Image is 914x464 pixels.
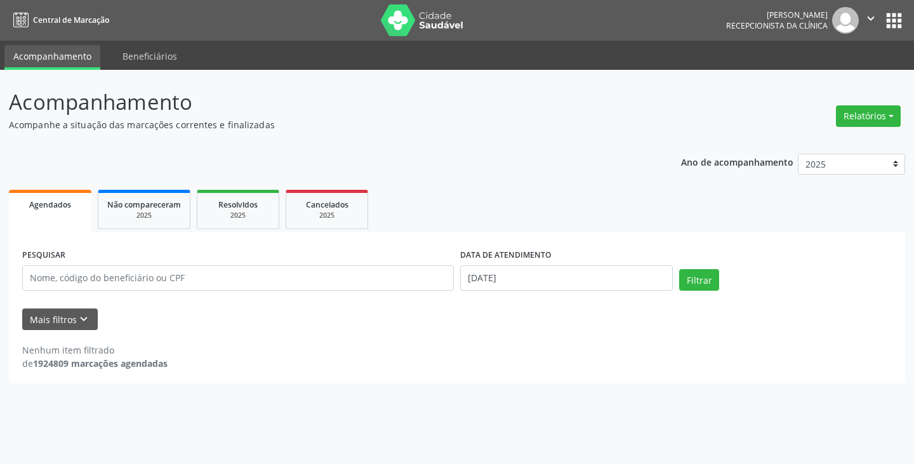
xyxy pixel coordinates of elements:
[4,45,100,70] a: Acompanhamento
[218,199,258,210] span: Resolvidos
[206,211,270,220] div: 2025
[22,343,168,357] div: Nenhum item filtrado
[107,199,181,210] span: Não compareceram
[22,265,454,291] input: Nome, código do beneficiário ou CPF
[9,10,109,30] a: Central de Marcação
[114,45,186,67] a: Beneficiários
[726,20,828,31] span: Recepcionista da clínica
[295,211,359,220] div: 2025
[864,11,878,25] i: 
[859,7,883,34] button: 
[107,211,181,220] div: 2025
[9,118,636,131] p: Acompanhe a situação das marcações correntes e finalizadas
[22,246,65,265] label: PESQUISAR
[836,105,901,127] button: Relatórios
[9,86,636,118] p: Acompanhamento
[832,7,859,34] img: img
[306,199,348,210] span: Cancelados
[33,15,109,25] span: Central de Marcação
[29,199,71,210] span: Agendados
[460,265,673,291] input: Selecione um intervalo
[679,269,719,291] button: Filtrar
[33,357,168,369] strong: 1924809 marcações agendadas
[460,246,552,265] label: DATA DE ATENDIMENTO
[726,10,828,20] div: [PERSON_NAME]
[883,10,905,32] button: apps
[77,312,91,326] i: keyboard_arrow_down
[681,154,793,169] p: Ano de acompanhamento
[22,357,168,370] div: de
[22,308,98,331] button: Mais filtroskeyboard_arrow_down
